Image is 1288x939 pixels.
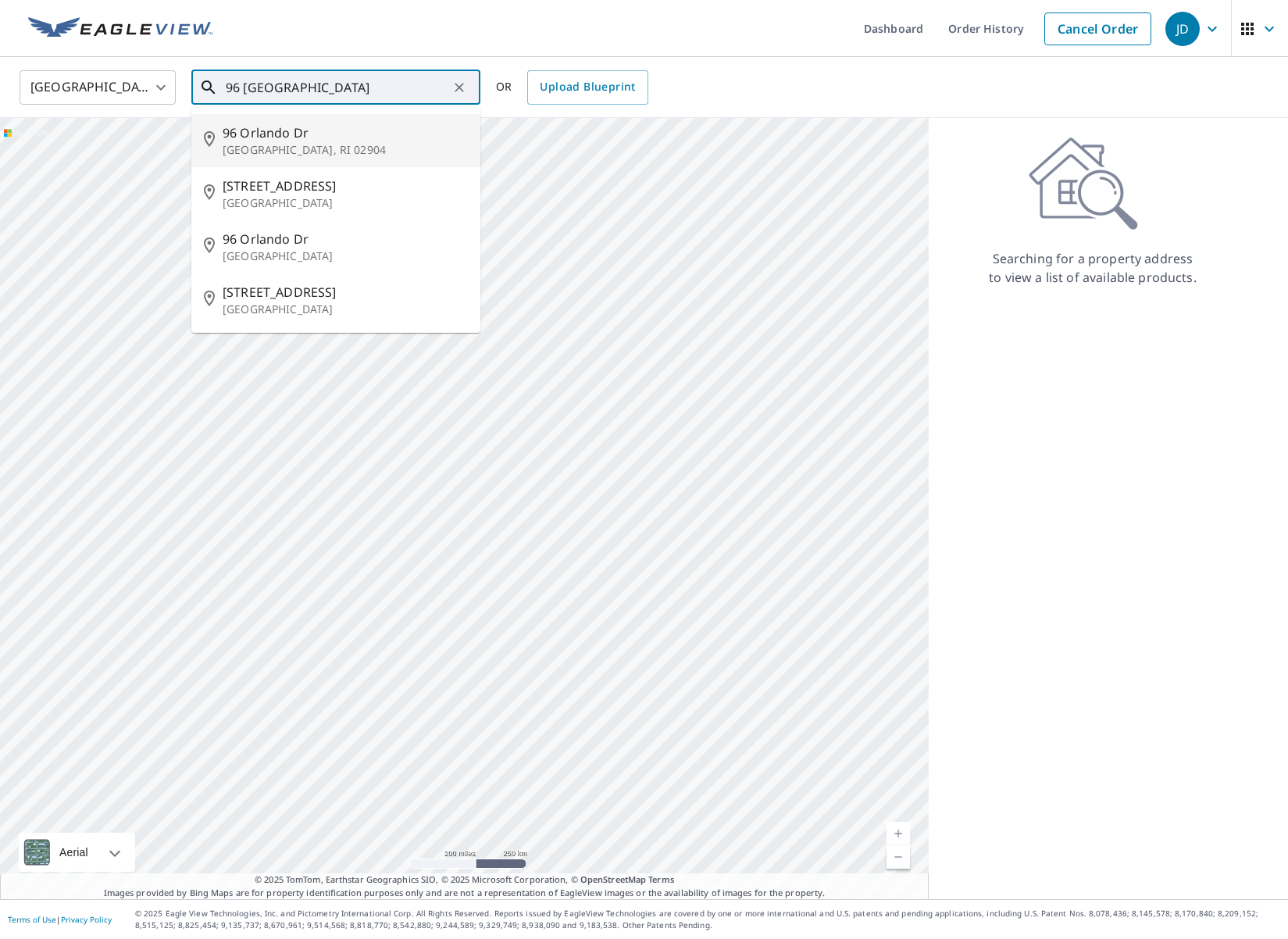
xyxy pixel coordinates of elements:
[8,914,56,925] a: Terms of Use
[540,77,635,97] span: Upload Blueprint
[226,66,448,109] input: Search by address or latitude-longitude
[223,123,468,142] span: 96 Orlando Dr
[255,873,674,887] span: © 2025 TomTom, Earthstar Geographics SIO, © 2025 Microsoft Corporation, ©
[580,873,646,885] a: OpenStreetMap
[135,908,1280,931] p: © 2025 Eagle View Technologies, Inc. and Pictometry International Corp. All Rights Reserved. Repo...
[1044,12,1151,45] a: Cancel Order
[448,77,470,98] button: Clear
[527,70,648,105] a: Upload Blueprint
[223,283,468,302] span: [STREET_ADDRESS]
[223,302,468,317] p: [GEOGRAPHIC_DATA]
[496,70,648,105] div: OR
[223,142,468,158] p: [GEOGRAPHIC_DATA], RI 02904
[223,195,468,211] p: [GEOGRAPHIC_DATA]
[223,230,468,248] span: 96 Orlando Dr
[887,845,910,869] a: Current Level 5, Zoom Out
[887,822,910,845] a: Current Level 5, Zoom In
[988,249,1197,287] p: Searching for a property address to view a list of available products.
[19,833,135,872] div: Aerial
[648,873,674,885] a: Terms
[61,914,112,925] a: Privacy Policy
[223,177,468,195] span: [STREET_ADDRESS]
[8,915,112,924] p: |
[1165,12,1200,46] div: JD
[55,833,93,872] div: Aerial
[223,248,468,264] p: [GEOGRAPHIC_DATA]
[20,66,176,109] div: [GEOGRAPHIC_DATA]
[28,17,212,41] img: EV Logo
